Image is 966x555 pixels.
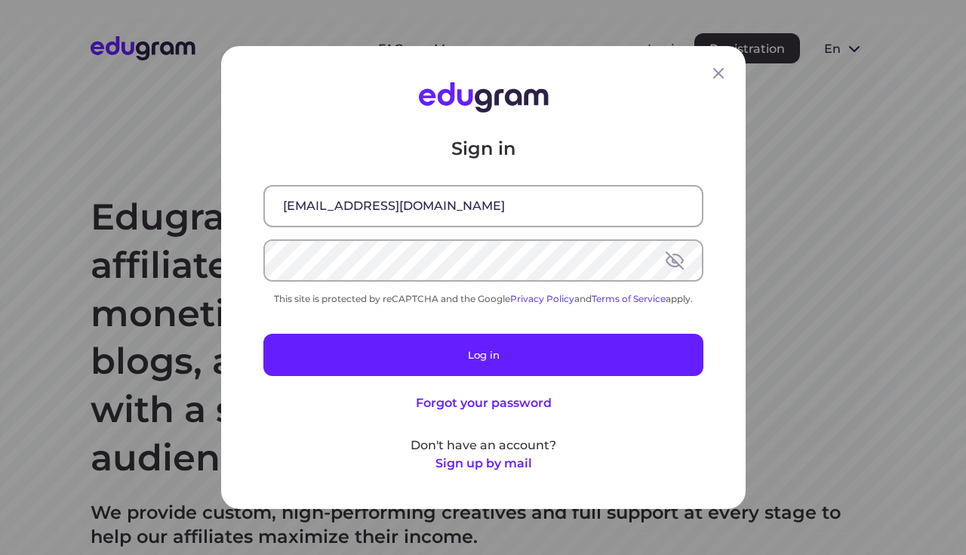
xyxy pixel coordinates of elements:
a: Terms of Service [592,293,666,304]
button: Sign up by mail [435,455,531,473]
img: Edugram Logo [418,82,548,113]
p: Sign in [263,137,703,161]
input: Email [265,187,702,226]
button: Forgot your password [415,394,551,412]
a: Privacy Policy [510,293,574,304]
button: Log in [263,334,703,376]
div: This site is protected by reCAPTCHA and the Google and apply. [263,293,703,304]
p: Don't have an account? [263,436,703,455]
